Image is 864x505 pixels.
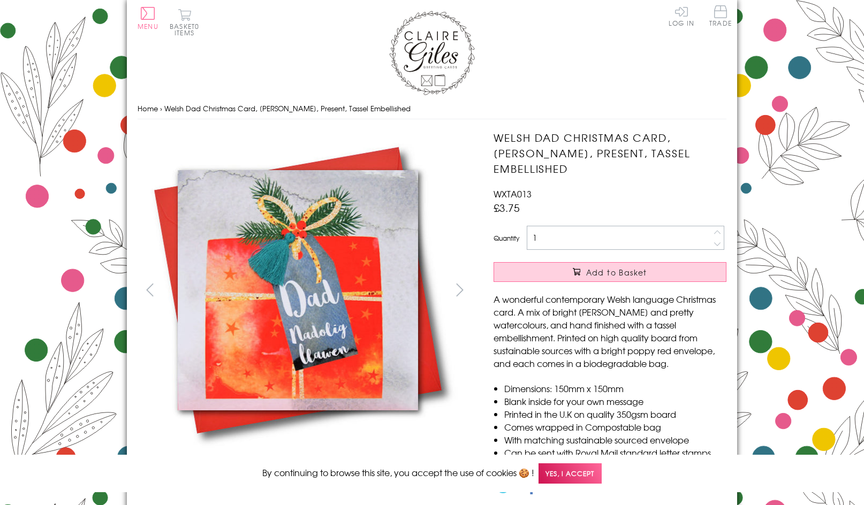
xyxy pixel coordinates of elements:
li: Printed in the U.K on quality 350gsm board [504,408,726,420]
li: Blank inside for your own message [504,395,726,408]
img: Welsh Dad Christmas Card, Nadolig Llawen, Present, Tassel Embellished [472,130,793,451]
button: prev [138,278,162,302]
li: Comes wrapped in Compostable bag [504,420,726,433]
span: › [160,103,162,113]
li: With matching sustainable sourced envelope [504,433,726,446]
button: Basket0 items [170,9,199,36]
a: Log In [669,5,694,26]
a: Home [138,103,158,113]
img: Welsh Dad Christmas Card, Nadolig Llawen, Present, Tassel Embellished [179,498,180,499]
span: Menu [138,21,158,31]
span: Welsh Dad Christmas Card, [PERSON_NAME], Present, Tassel Embellished [164,103,411,113]
li: Can be sent with Royal Mail standard letter stamps [504,446,726,459]
button: next [448,278,472,302]
button: Menu [138,7,158,29]
p: A wonderful contemporary Welsh language Christmas card. A mix of bright [PERSON_NAME] and pretty ... [494,293,726,370]
button: Add to Basket [494,262,726,282]
nav: breadcrumbs [138,98,726,120]
label: Quantity [494,233,519,243]
img: Welsh Dad Christmas Card, Nadolig Llawen, Present, Tassel Embellished [138,130,459,450]
span: Yes, I accept [539,463,602,484]
span: 0 items [175,21,199,37]
a: Trade [709,5,732,28]
h1: Welsh Dad Christmas Card, [PERSON_NAME], Present, Tassel Embellished [494,130,726,176]
span: WXTA013 [494,187,532,200]
img: Welsh Dad Christmas Card, Nadolig Llawen, Present, Tassel Embellished [346,498,347,499]
span: Add to Basket [586,267,647,278]
img: Claire Giles Greetings Cards [389,11,475,95]
span: £3.75 [494,200,520,215]
li: Dimensions: 150mm x 150mm [504,382,726,395]
span: Trade [709,5,732,26]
